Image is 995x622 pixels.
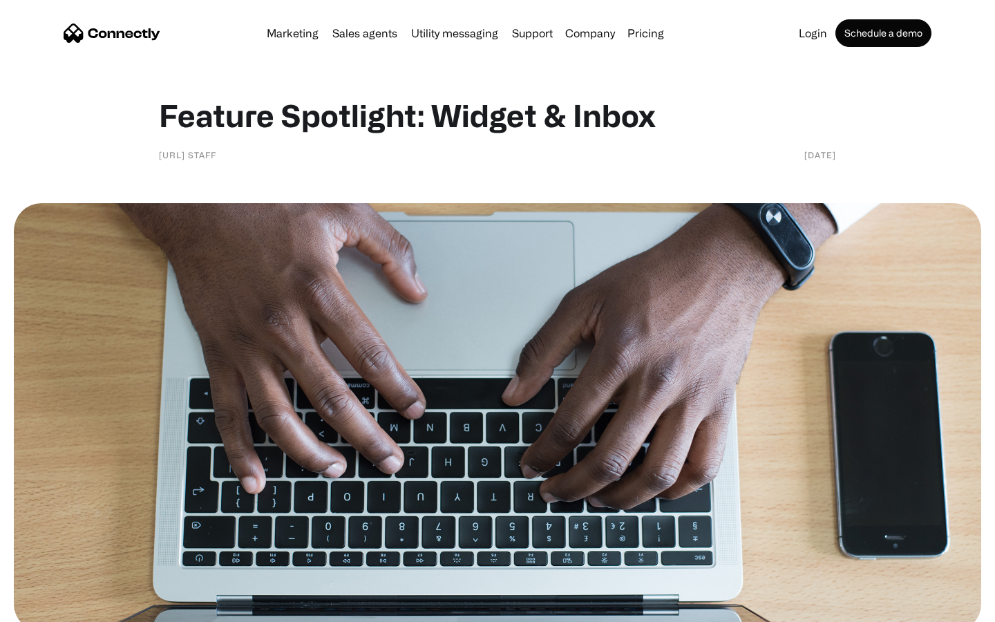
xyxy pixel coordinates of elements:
a: Schedule a demo [835,19,931,47]
h1: Feature Spotlight: Widget & Inbox [159,97,836,134]
aside: Language selected: English [14,598,83,617]
div: Company [565,23,615,43]
a: Pricing [622,28,670,39]
a: Marketing [261,28,324,39]
a: Utility messaging [406,28,504,39]
div: [DATE] [804,148,836,162]
ul: Language list [28,598,83,617]
div: [URL] staff [159,148,216,162]
a: Sales agents [327,28,403,39]
a: Support [506,28,558,39]
a: Login [793,28,833,39]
